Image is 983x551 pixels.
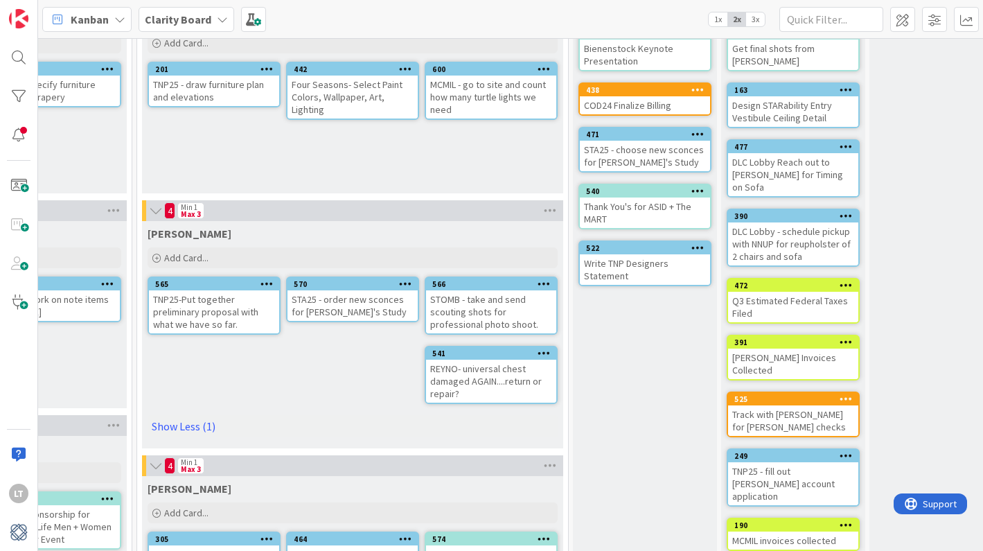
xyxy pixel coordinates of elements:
div: 540 [580,185,710,198]
div: 600 [432,64,556,74]
div: Write TNP Designers Statement [580,254,710,285]
div: 190 [728,519,858,532]
div: 390 [734,211,858,221]
div: 525Track with [PERSON_NAME] for [PERSON_NAME] checks [728,393,858,436]
a: 541REYNO- universal chest damaged AGAIN....return or repair? [425,346,558,404]
div: Min 1 [181,204,197,211]
div: 570 [294,279,418,289]
div: Min 1 [181,459,197,466]
a: Show Less (1) [148,415,558,437]
a: 201TNP25 - draw furniture plan and elevations [148,62,281,107]
span: Lisa K. [148,482,231,496]
div: 600MCMIL - go to site and count how many turtle lights we need [426,63,556,119]
div: 163 [734,85,858,95]
span: Add Card... [164,507,209,519]
div: 522Write TNP Designers Statement [580,242,710,285]
div: 566 [432,279,556,289]
div: 574 [426,533,556,545]
span: Lisa T. [148,227,231,240]
a: Get final shots from [PERSON_NAME] [727,26,860,71]
div: 541REYNO- universal chest damaged AGAIN....return or repair? [426,347,556,403]
a: 190MCMIL invoices collected [727,518,860,551]
div: MCMIL invoices collected [728,532,858,550]
a: 472Q3 Estimated Federal Taxes Filed [727,278,860,324]
div: 522 [580,242,710,254]
div: LT [9,484,28,503]
b: Clarity Board [145,12,211,26]
div: DLC Lobby Reach out to [PERSON_NAME] for Timing on Sofa [728,153,858,196]
div: 525 [734,394,858,404]
div: TNP25 - fill out [PERSON_NAME] account application [728,462,858,505]
div: 600 [426,63,556,76]
div: 391 [728,336,858,349]
div: 566 [426,278,556,290]
div: 540Thank You's for ASID + The MART [580,185,710,228]
div: 540 [586,186,710,196]
a: 522Write TNP Designers Statement [578,240,711,286]
div: Get final shots from [PERSON_NAME] [728,27,858,70]
div: Design STARability Entry Vestibule Ceiling Detail [728,96,858,127]
div: 442 [287,63,418,76]
div: 574 [432,534,556,544]
div: 390DLC Lobby - schedule pickup with NNUP for reupholster of 2 chairs and sofa [728,210,858,265]
div: Max 3 [181,466,201,473]
a: 477DLC Lobby Reach out to [PERSON_NAME] for Timing on Sofa [727,139,860,198]
div: Four Seasons- Select Paint Colors, Wallpaper, Art, Lighting [287,76,418,119]
span: Add Card... [164,252,209,264]
div: Bienenstock Keynote Presentation [580,40,710,70]
div: 471 [586,130,710,139]
a: 438COD24 Finalize Billing [578,82,711,116]
div: STA25 - choose new sconces for [PERSON_NAME]'s Study [580,141,710,171]
span: Add Card... [164,37,209,49]
div: 442Four Seasons- Select Paint Colors, Wallpaper, Art, Lighting [287,63,418,119]
div: 190MCMIL invoices collected [728,519,858,550]
div: MCMIL - go to site and count how many turtle lights we need [426,76,556,119]
span: Support [29,2,63,19]
a: Bienenstock Keynote Presentation [578,26,711,71]
span: 2x [727,12,746,26]
div: DLC Lobby - schedule pickup with NNUP for reupholster of 2 chairs and sofa [728,222,858,265]
div: Track with [PERSON_NAME] for [PERSON_NAME] checks [728,405,858,436]
div: 541 [426,347,556,360]
div: 464 [287,533,418,545]
div: 438 [580,84,710,96]
div: 305 [149,533,279,545]
div: 249TNP25 - fill out [PERSON_NAME] account application [728,450,858,505]
div: 477 [734,142,858,152]
a: 391[PERSON_NAME] Invoices Collected [727,335,860,381]
div: [PERSON_NAME] Invoices Collected [728,349,858,379]
div: 391 [734,338,858,347]
div: 163Design STARability Entry Vestibule Ceiling Detail [728,84,858,127]
div: 525 [728,393,858,405]
img: avatar [9,523,28,542]
div: TNP25 - draw furniture plan and elevations [149,76,279,106]
div: 305 [155,534,279,544]
div: 471STA25 - choose new sconces for [PERSON_NAME]'s Study [580,128,710,171]
div: 249 [728,450,858,462]
div: 201TNP25 - draw furniture plan and elevations [149,63,279,106]
a: 471STA25 - choose new sconces for [PERSON_NAME]'s Study [578,127,711,173]
div: STA25 - order new sconces for [PERSON_NAME]'s Study [287,290,418,321]
a: 525Track with [PERSON_NAME] for [PERSON_NAME] checks [727,392,860,437]
a: 249TNP25 - fill out [PERSON_NAME] account application [727,448,860,507]
div: REYNO- universal chest damaged AGAIN....return or repair? [426,360,556,403]
span: 3x [746,12,765,26]
span: 4 [164,457,175,474]
div: 438COD24 Finalize Billing [580,84,710,114]
div: 566STOMB - take and send scouting shots for professional photo shoot. [426,278,556,333]
div: 190 [734,521,858,530]
div: Q3 Estimated Federal Taxes Filed [728,292,858,322]
div: 522 [586,243,710,253]
div: 163 [728,84,858,96]
div: STOMB - take and send scouting shots for professional photo shoot. [426,290,556,333]
img: Visit kanbanzone.com [9,9,28,28]
div: 472Q3 Estimated Federal Taxes Filed [728,279,858,322]
div: 201 [149,63,279,76]
div: 570STA25 - order new sconces for [PERSON_NAME]'s Study [287,278,418,321]
span: 4 [164,202,175,219]
a: 570STA25 - order new sconces for [PERSON_NAME]'s Study [286,277,419,322]
span: Kanban [71,11,109,28]
a: 600MCMIL - go to site and count how many turtle lights we need [425,62,558,120]
a: 390DLC Lobby - schedule pickup with NNUP for reupholster of 2 chairs and sofa [727,209,860,267]
div: Get final shots from [PERSON_NAME] [728,40,858,70]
